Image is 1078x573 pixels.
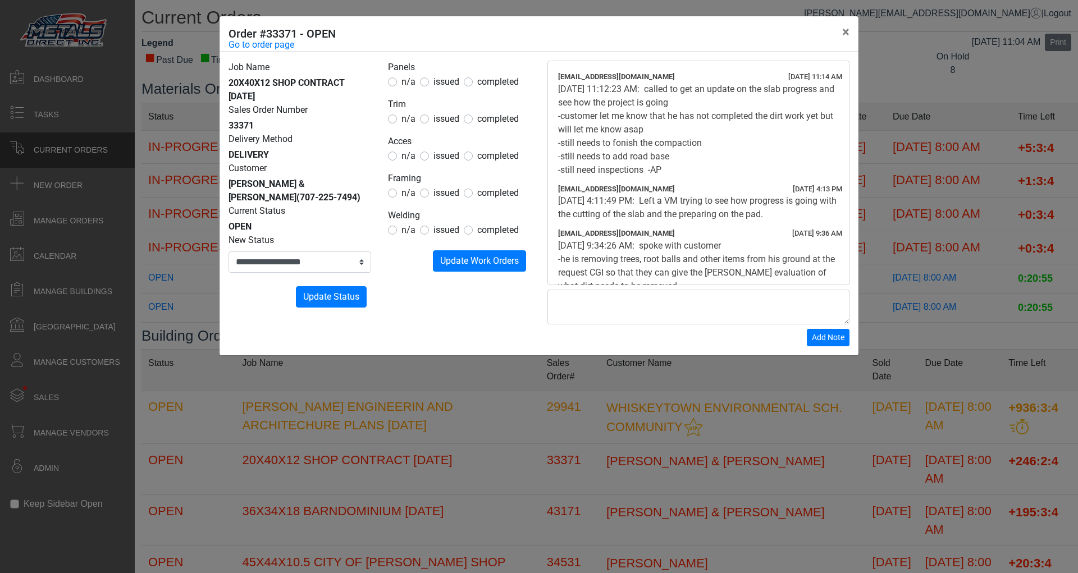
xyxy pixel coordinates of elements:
span: issued [433,76,459,87]
span: [EMAIL_ADDRESS][DOMAIN_NAME] [558,229,675,237]
div: [DATE] 9:36 AM [792,228,842,239]
span: issued [433,113,459,124]
span: Update Status [303,291,359,302]
button: Update Work Orders [433,250,526,272]
h5: Order #33371 - OPEN [229,25,336,42]
label: Customer [229,162,267,175]
label: Job Name [229,61,269,74]
span: n/a [401,224,415,235]
a: Go to order page [229,38,294,52]
span: completed [477,224,519,235]
span: n/a [401,113,415,124]
div: [DATE] 11:12:23 AM: called to get an update on the slab progress and see how the project is going... [558,82,839,177]
div: OPEN [229,220,371,233]
span: n/a [401,187,415,198]
legend: Framing [388,172,531,186]
button: Close [833,16,858,48]
span: 20X40X12 SHOP CONTRACT [DATE] [229,77,345,102]
span: issued [433,224,459,235]
span: n/a [401,150,415,161]
span: Update Work Orders [440,255,519,266]
div: [DATE] 11:14 AM [788,71,842,82]
div: [DATE] 4:13 PM [793,184,842,195]
div: DELIVERY [229,148,371,162]
label: Current Status [229,204,285,218]
legend: Acces [388,135,531,149]
span: Add Note [812,333,844,342]
span: issued [433,187,459,198]
div: 33371 [229,119,371,132]
span: completed [477,150,519,161]
div: [DATE] 9:34:26 AM: spoke with customer -he is removing trees, root balls and other items from his... [558,239,839,333]
button: Update Status [296,286,367,308]
div: [PERSON_NAME] & [PERSON_NAME] [229,177,371,204]
label: Delivery Method [229,132,293,146]
span: n/a [401,76,415,87]
legend: Welding [388,209,531,223]
div: [DATE] 4:11:49 PM: Left a VM trying to see how progress is going with the cutting of the slab and... [558,194,839,221]
span: issued [433,150,459,161]
span: completed [477,113,519,124]
legend: Panels [388,61,531,75]
button: Add Note [807,329,849,346]
span: completed [477,187,519,198]
legend: Trim [388,98,531,112]
span: completed [477,76,519,87]
label: Sales Order Number [229,103,308,117]
label: New Status [229,233,274,247]
span: [EMAIL_ADDRESS][DOMAIN_NAME] [558,185,675,193]
span: (707-225-7494) [296,192,360,203]
span: [EMAIL_ADDRESS][DOMAIN_NAME] [558,72,675,81]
